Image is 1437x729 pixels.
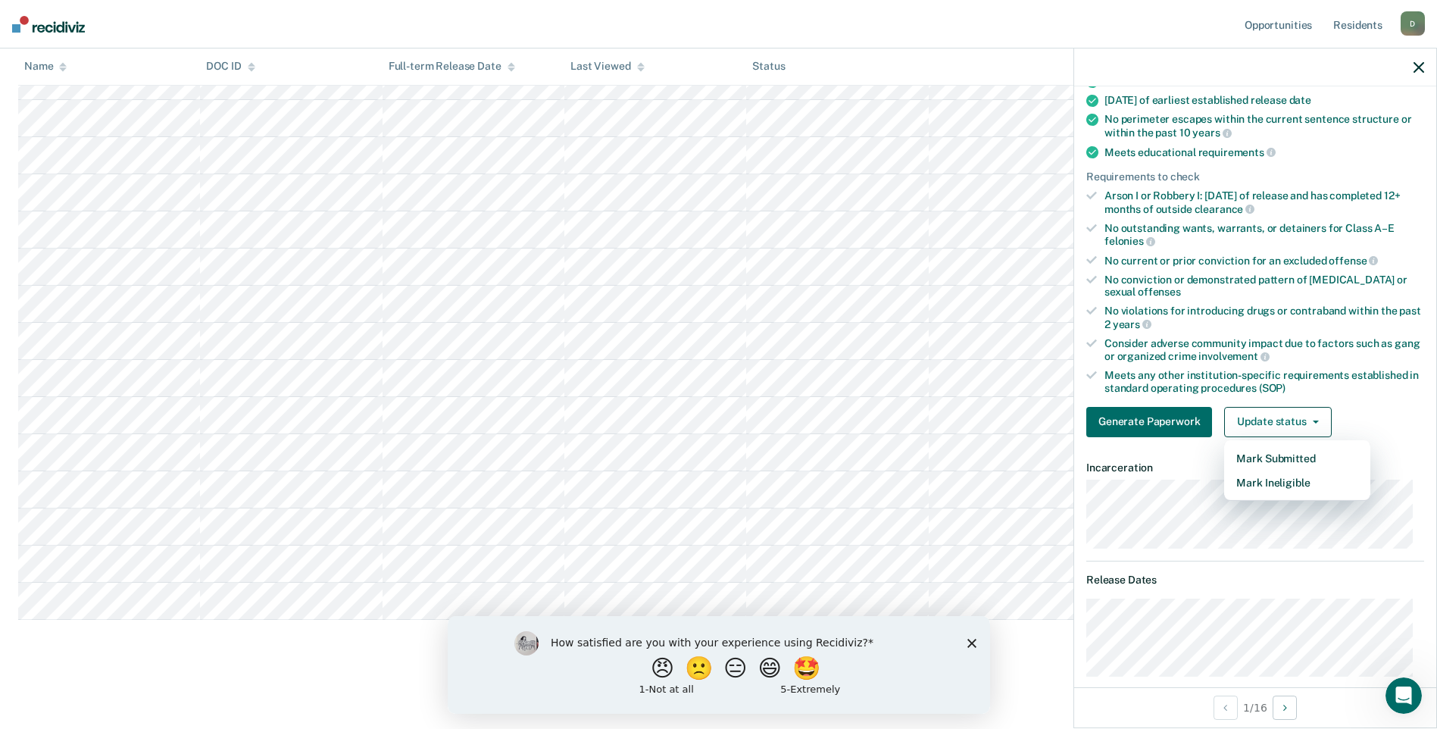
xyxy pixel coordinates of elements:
[1104,274,1424,299] div: No conviction or demonstrated pattern of [MEDICAL_DATA] or sexual
[752,61,785,74] div: Status
[1104,337,1424,363] div: Consider adverse community impact due to factors such as gang or organized crime
[1214,696,1238,720] button: Previous Opportunity
[1224,407,1331,437] button: Update status
[1104,94,1424,107] div: [DATE] of earliest established release
[1104,189,1424,215] div: Arson I or Robbery I: [DATE] of release and has completed 12+ months of outside
[1385,677,1422,714] iframe: Intercom live chat
[1224,471,1370,495] button: Mark Ineligible
[1086,574,1424,587] dt: Release Dates
[206,61,255,74] div: DOC ID
[1074,687,1436,727] div: 1 / 16
[24,61,67,74] div: Name
[1086,407,1212,437] button: Generate Paperwork
[1086,171,1424,183] div: Requirements to check
[1104,369,1424,395] div: Meets any other institution-specific requirements established in standard operating procedures
[1224,446,1370,471] button: Mark Submitted
[1086,461,1424,474] dt: Incarceration
[1329,255,1378,267] span: offense
[570,61,644,74] div: Last Viewed
[1104,305,1424,330] div: No violations for introducing drugs or contraband within the past 2
[1259,382,1285,394] span: (SOP)
[1104,235,1155,247] span: felonies
[1192,127,1231,139] span: years
[1273,696,1297,720] button: Next Opportunity
[1289,94,1311,106] span: date
[389,61,515,74] div: Full-term Release Date
[12,16,85,33] img: Recidiviz
[1104,222,1424,248] div: No outstanding wants, warrants, or detainers for Class A–E
[1138,286,1181,298] span: offenses
[1198,350,1269,362] span: involvement
[1195,203,1255,215] span: clearance
[1104,145,1424,159] div: Meets educational
[1104,113,1424,139] div: No perimeter escapes within the current sentence structure or within the past 10
[1401,11,1425,36] div: D
[1104,254,1424,268] div: No current or prior conviction for an excluded
[1198,146,1276,158] span: requirements
[448,616,990,714] iframe: Survey by Kim from Recidiviz
[1113,318,1151,330] span: years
